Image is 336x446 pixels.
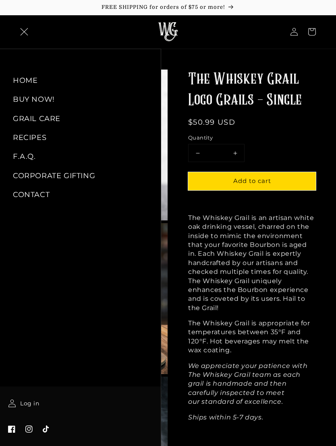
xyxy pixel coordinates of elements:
[188,214,316,312] p: The Whiskey Grail is an artisan white oak drinking vessel, charred on the inside to mimic the env...
[188,118,235,127] span: $50.99 USD
[188,69,316,111] h1: The Whiskey Grail Logo Grails - Single
[188,319,310,354] span: The Whiskey Grail is appropriate for temperatures between 35°F and 120°F. Hot beverages may melt ...
[158,22,178,41] img: The Whiskey Grail
[8,4,328,11] p: FREE SHIPPING for orders of $75 or more!
[188,413,263,421] em: Ships within 5-7 days.
[15,23,33,41] summary: Menu
[188,362,307,406] em: We appreciate your patience with The Whiskey Grail team as each grail is handmade and then carefu...
[188,134,316,142] label: Quantity
[3,395,44,412] a: Log in
[233,177,271,185] span: Add to cart
[188,172,316,190] button: Add to cart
